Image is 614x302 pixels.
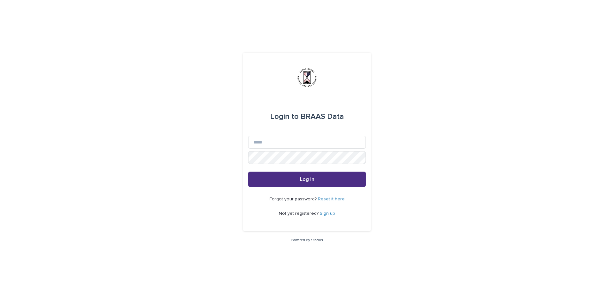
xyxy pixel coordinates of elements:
span: Not yet registered? [279,211,320,216]
span: Forgot your password? [270,197,318,201]
div: BRAAS Data [270,108,344,126]
span: Login to [270,113,299,120]
img: BsxibNoaTPe9uU9VL587 [297,68,317,87]
a: Reset it here [318,197,345,201]
span: Log in [300,177,314,182]
button: Log in [248,172,366,187]
a: Powered By Stacker [291,238,323,242]
a: Sign up [320,211,335,216]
